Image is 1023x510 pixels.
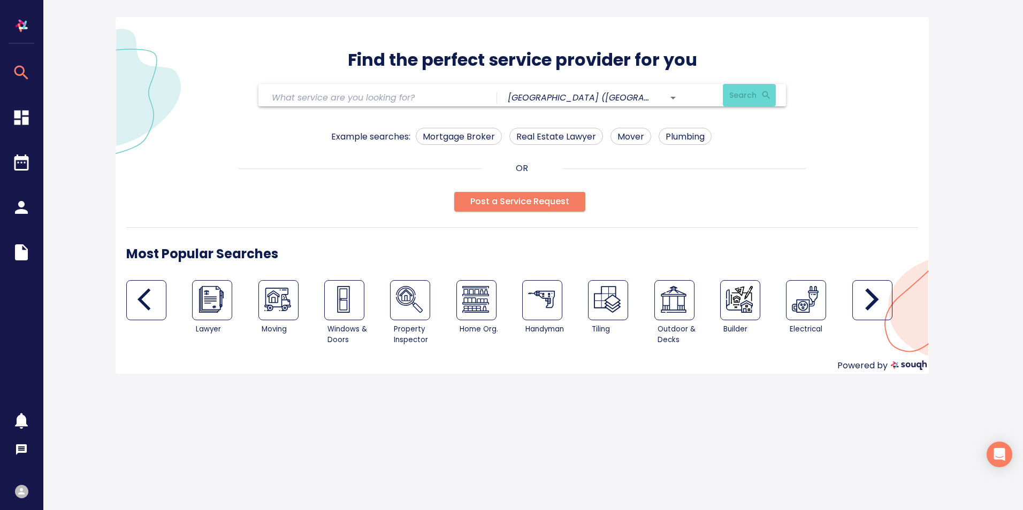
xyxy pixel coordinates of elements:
[659,130,711,143] span: Plumbing
[5,108,37,127] svg: Dashboard
[528,286,555,313] img: Handyman Services
[510,130,602,143] span: Real Estate Lawyer
[522,280,588,349] div: Handyman Services
[460,324,519,335] div: Home Org.
[416,128,502,145] a: Mortgage Broker
[522,280,562,320] a: Handyman Services
[192,280,258,349] div: Real Estate Lawyer
[11,15,32,36] img: logo white
[331,130,410,145] p: Example searches:
[272,89,470,106] input: What service are you looking for?
[525,324,585,335] div: Handyman
[786,280,826,320] a: Electrical and Lighting
[5,243,37,262] svg: Documents
[837,359,888,374] p: Powered by
[454,192,585,211] button: Post a Service Request
[126,244,278,264] h6: Most Popular Searches
[666,90,681,105] button: Open
[592,324,651,335] div: Tiling
[324,280,390,349] div: Windows and Doors
[987,442,1012,467] div: Open Intercom Messenger
[264,286,291,313] img: Mover
[462,286,489,313] img: Home organization
[390,280,456,349] div: Property Inspector
[394,324,453,345] div: Property Inspector
[720,280,786,349] div: Builder
[588,280,628,320] a: Tiling
[5,411,37,430] span: Notifications
[258,280,299,320] a: Mover
[327,324,387,345] div: Windows & Doors
[5,63,37,82] svg: Marketplace
[508,89,650,106] input: Which city?
[15,443,28,459] div: Messages
[15,485,28,498] div: Profile
[5,198,37,217] svg: Service Providers
[390,280,430,320] a: Property Inspector
[258,280,324,349] div: Mover
[456,280,497,320] a: Home organization
[654,280,720,349] div: Driveways, Decks, Patios, and Porches
[792,286,819,313] img: Electrical and Lighting
[196,324,255,335] div: Lawyer
[723,324,783,335] div: Builder
[396,286,423,313] img: Property Inspector
[470,194,569,209] span: Post a Service Request
[654,280,694,320] a: Driveways, Decks, Patios, and Porches
[720,280,760,320] a: Builder
[330,286,357,313] img: Windows and Doors
[348,49,697,71] h4: Find the perfect service provider for you
[198,286,225,313] img: Real Estate Lawyer
[610,128,651,145] a: Mover
[658,324,717,345] div: Outdoor & Decks
[659,128,712,145] a: Plumbing
[416,130,501,143] span: Mortgage Broker
[192,280,232,320] a: Real Estate Lawyer
[726,286,753,313] img: Builder
[594,286,621,313] img: Tiling
[891,360,927,370] img: souqh logo
[262,324,321,335] div: Moving
[516,162,528,175] p: OR
[324,280,364,320] a: Windows and Doors
[509,128,603,145] a: Real Estate Lawyer
[5,153,37,172] svg: Calendar
[660,286,687,313] img: Driveways, Decks, Patios, and Porches
[611,130,651,143] span: Mover
[790,324,849,335] div: Electrical
[588,280,654,349] div: Tiling
[456,280,522,349] div: Home organization
[786,280,852,349] div: Electrical and Lighting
